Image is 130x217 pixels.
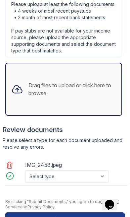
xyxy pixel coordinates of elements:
iframe: chat widget [102,190,123,210]
div: Drag files to upload or click here to browse [28,81,116,97]
div: Please select a type for each document uploaded and resolve any errors. [3,137,125,150]
a: Terms of Service [5,199,119,209]
a: Privacy Policy. [27,204,55,209]
div: Review documents [3,125,125,134]
div: IMG_2458.jpeg [25,160,110,170]
div: By clicking "Submit Documents," you agree to our and [5,199,125,210]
